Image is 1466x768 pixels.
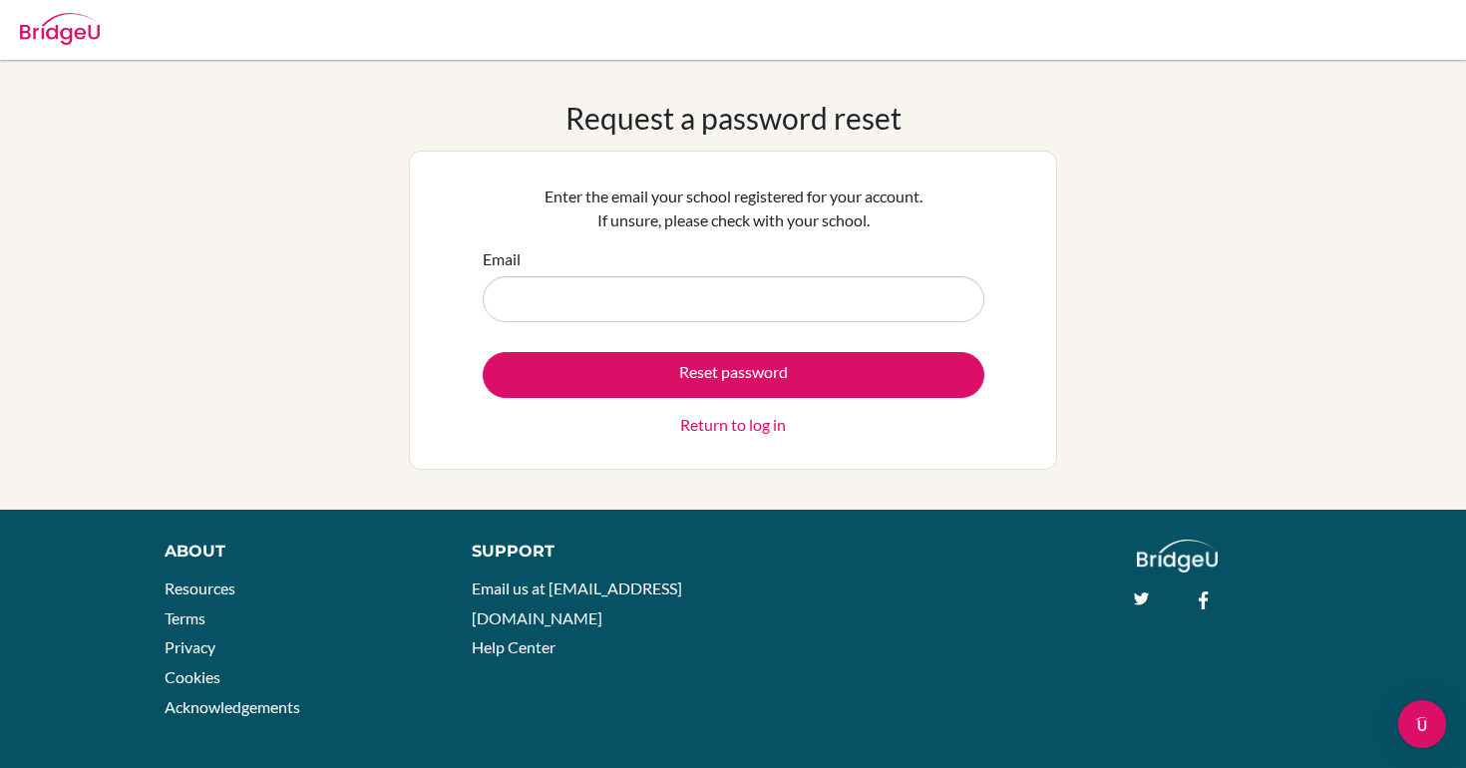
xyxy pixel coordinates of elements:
h1: Request a password reset [565,100,902,136]
div: Support [472,540,713,564]
p: Enter the email your school registered for your account. If unsure, please check with your school. [483,185,984,232]
a: Acknowledgements [165,697,300,716]
a: Help Center [472,637,555,656]
img: Bridge-U [20,13,100,45]
img: logo_white@2x-f4f0deed5e89b7ecb1c2cc34c3e3d731f90f0f143d5ea2071677605dd97b5244.png [1137,540,1218,573]
a: Resources [165,578,235,597]
label: Email [483,247,521,271]
button: Reset password [483,352,984,398]
a: Privacy [165,637,215,656]
div: About [165,540,427,564]
a: Email us at [EMAIL_ADDRESS][DOMAIN_NAME] [472,578,682,627]
div: Open Intercom Messenger [1398,700,1446,748]
a: Return to log in [680,413,786,437]
a: Cookies [165,667,220,686]
a: Terms [165,608,205,627]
